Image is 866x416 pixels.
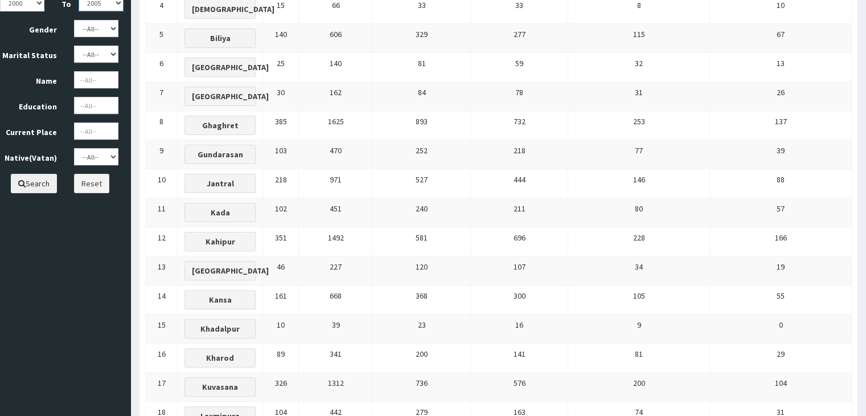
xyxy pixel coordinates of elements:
td: 57 [710,198,852,227]
td: 103 [263,140,298,169]
td: 39 [710,140,852,169]
td: 368 [373,286,471,315]
td: 893 [373,111,471,140]
td: 451 [298,198,372,227]
td: 13 [146,256,178,286]
td: 15 [146,315,178,344]
td: 29 [710,344,852,373]
td: 141 [470,344,568,373]
td: 351 [263,227,298,256]
td: 581 [373,227,471,256]
b: [GEOGRAPHIC_DATA] [192,62,269,72]
td: 59 [470,53,568,82]
td: 13 [710,53,852,82]
b: Ghaghret [202,120,239,130]
input: --All-- [74,97,118,114]
td: 10 [146,169,178,198]
td: 104 [710,373,852,402]
b: Biliya [210,33,231,43]
b: Kuvasana [202,382,238,392]
td: 7 [146,82,178,111]
button: Ghaghret [184,116,256,135]
td: 444 [470,169,568,198]
button: Kada [184,203,256,222]
td: 17 [146,373,178,402]
td: 341 [298,344,372,373]
td: 26 [710,82,852,111]
button: Reset [74,174,109,193]
td: 120 [373,256,471,286]
td: 6 [146,53,178,82]
button: [GEOGRAPHIC_DATA] [184,58,256,77]
td: 218 [263,169,298,198]
button: Kuvasana [184,377,256,397]
button: Biliya [184,28,256,48]
td: 5 [146,24,178,53]
td: 385 [263,111,298,140]
b: [GEOGRAPHIC_DATA] [192,266,269,276]
td: 81 [568,344,710,373]
td: 78 [470,82,568,111]
td: 252 [373,140,471,169]
td: 89 [263,344,298,373]
td: 470 [298,140,372,169]
td: 9 [146,140,178,169]
td: 16 [146,344,178,373]
b: Kansa [209,295,232,305]
td: 668 [298,286,372,315]
b: Kada [211,207,230,218]
b: Jantral [207,178,234,189]
td: 606 [298,24,372,53]
button: Kahipur [184,232,256,251]
td: 140 [298,53,372,82]
td: 527 [373,169,471,198]
td: 84 [373,82,471,111]
td: 576 [470,373,568,402]
td: 240 [373,198,471,227]
td: 31 [568,82,710,111]
td: 80 [568,198,710,227]
td: 46 [263,256,298,286]
b: Kahipur [206,236,235,247]
td: 102 [263,198,298,227]
td: 23 [373,315,471,344]
td: 12 [146,227,178,256]
td: 736 [373,373,471,402]
td: 39 [298,315,372,344]
button: Kharod [184,348,256,368]
td: 696 [470,227,568,256]
td: 137 [710,111,852,140]
button: Gundarasan [184,145,256,164]
input: --All-- [74,123,118,140]
button: [GEOGRAPHIC_DATA] [184,87,256,106]
td: 253 [568,111,710,140]
td: 8 [146,111,178,140]
td: 88 [710,169,852,198]
button: Khadalpur [184,319,256,338]
td: 732 [470,111,568,140]
b: Gundarasan [198,149,243,160]
td: 300 [470,286,568,315]
td: 218 [470,140,568,169]
td: 105 [568,286,710,315]
button: Search [11,174,57,193]
td: 200 [568,373,710,402]
td: 277 [470,24,568,53]
td: 211 [470,198,568,227]
td: 161 [263,286,298,315]
b: Khadalpur [200,324,240,334]
td: 162 [298,82,372,111]
b: Kharod [206,353,234,363]
td: 1312 [298,373,372,402]
td: 81 [373,53,471,82]
td: 0 [710,315,852,344]
td: 971 [298,169,372,198]
b: [GEOGRAPHIC_DATA] [192,91,269,101]
td: 228 [568,227,710,256]
td: 14 [146,286,178,315]
td: 10 [263,315,298,344]
td: 32 [568,53,710,82]
td: 19 [710,256,852,286]
td: 200 [373,344,471,373]
td: 1492 [298,227,372,256]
